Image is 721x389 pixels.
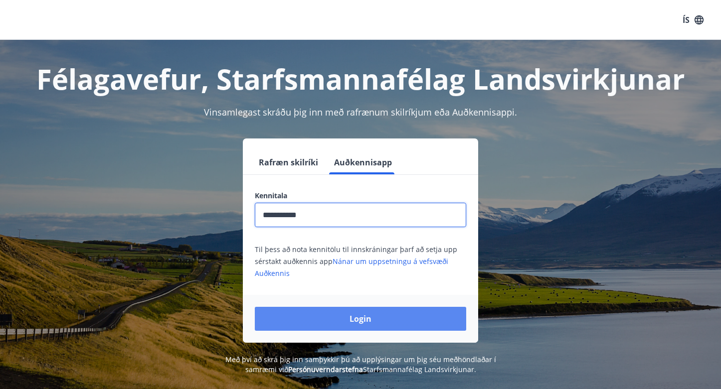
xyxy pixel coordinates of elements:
a: Nánar um uppsetningu á vefsvæði Auðkennis [255,257,448,278]
span: Með því að skrá þig inn samþykkir þú að upplýsingar um þig séu meðhöndlaðar í samræmi við Starfsm... [225,355,496,374]
label: Kennitala [255,191,466,201]
button: Auðkennisapp [330,150,396,174]
h1: Félagavefur, Starfsmannafélag Landsvirkjunar [13,60,708,98]
a: Persónuverndarstefna [288,365,363,374]
span: Vinsamlegast skráðu þig inn með rafrænum skilríkjum eða Auðkennisappi. [204,106,517,118]
button: Login [255,307,466,331]
button: Rafræn skilríki [255,150,322,174]
button: ÍS [677,11,709,29]
span: Til þess að nota kennitölu til innskráningar þarf að setja upp sérstakt auðkennis app [255,245,457,278]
